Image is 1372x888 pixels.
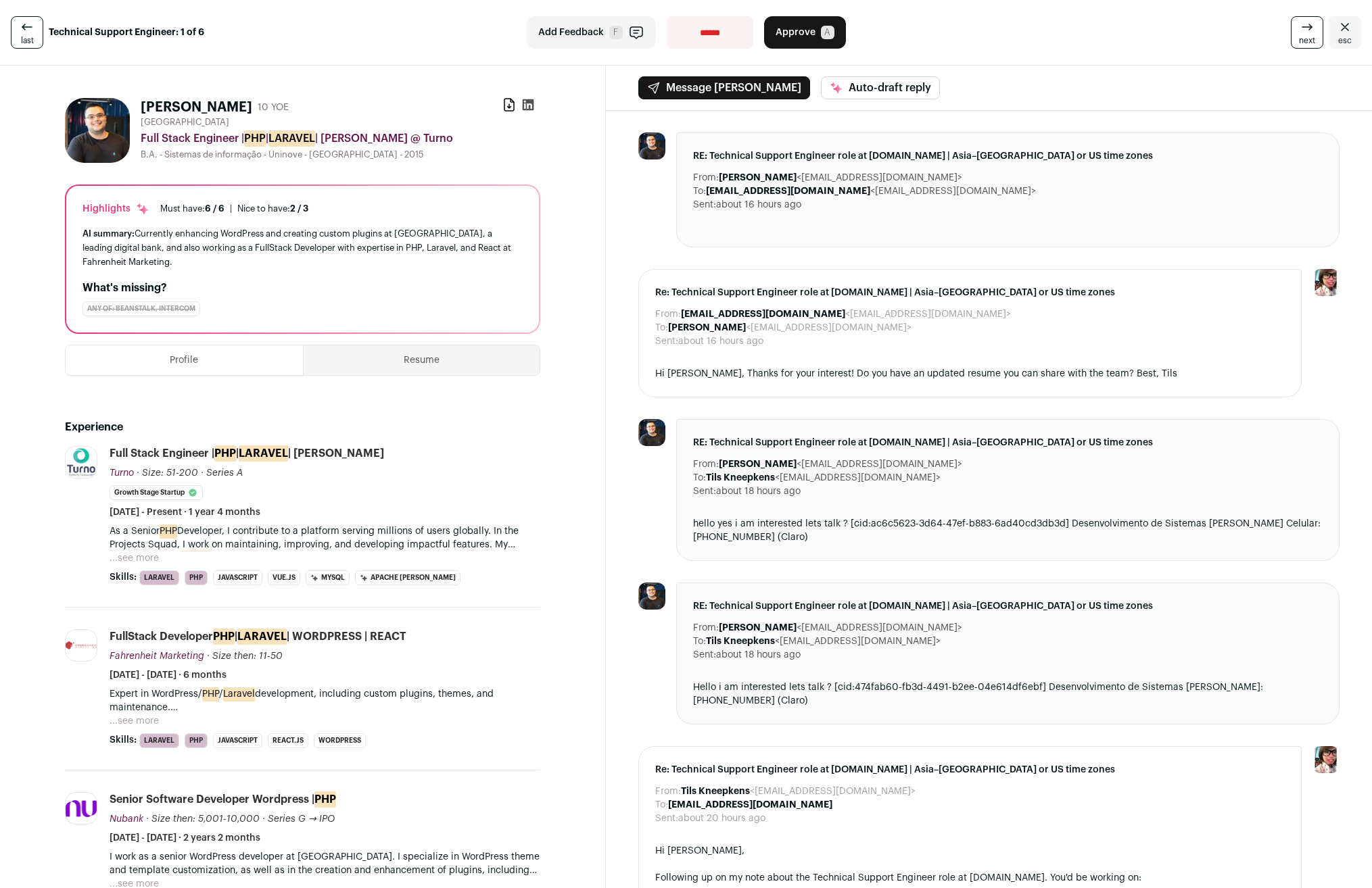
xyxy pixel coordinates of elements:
[764,16,846,49] button: Approve A
[1329,16,1361,49] a: Close
[237,203,308,214] div: Nice to have:
[655,785,681,798] dt: From:
[527,16,656,49] button: Add Feedback F
[21,35,34,46] span: last
[719,621,962,635] dd: <[EMAIL_ADDRESS][DOMAIN_NAME]>
[66,447,97,478] img: cf424350966a49ceaa76b168ec77c4e146e7ebbba7f0c36cf1265bd7e9aa2232.jpg
[82,202,149,216] div: Highlights
[304,345,540,375] button: Resume
[706,184,1036,198] dd: <[EMAIL_ADDRESS][DOMAIN_NAME]>
[206,468,243,478] span: Series A
[207,651,283,661] span: · Size then: 11-50
[110,850,540,877] p: I work as a senior WordPress developer at [GEOGRAPHIC_DATA]. I specialize in WordPress theme and ...
[314,791,336,808] mark: PHP
[719,171,962,184] dd: <[EMAIL_ADDRESS][DOMAIN_NAME]>
[719,623,797,633] b: [PERSON_NAME]
[693,471,706,485] dt: To:
[213,733,262,748] li: JavaScript
[268,570,300,585] li: Vue.js
[139,570,179,585] li: Laravel
[719,460,797,469] b: [PERSON_NAME]
[716,648,801,662] dd: about 18 hours ago
[719,173,797,182] b: [PERSON_NAME]
[693,198,716,212] dt: Sent:
[49,26,204,39] strong: Technical Support Engineer: 1 of 6
[137,468,198,478] span: · Size: 51-200
[141,130,540,147] div: Full Stack Engineer | | | [PERSON_NAME] @ Turno
[693,599,1323,613] span: RE: Technical Support Engineer role at [DOMAIN_NAME] | Asia–[GEOGRAPHIC_DATA] or US time zones
[681,785,916,798] dd: <[EMAIL_ADDRESS][DOMAIN_NAME]>
[693,648,716,662] dt: Sent:
[706,635,941,648] dd: <[EMAIL_ADDRESS][DOMAIN_NAME]>
[678,335,763,348] dd: about 16 hours ago
[141,117,229,128] span: [GEOGRAPHIC_DATA]
[185,570,208,585] li: PHP
[668,800,832,810] b: [EMAIL_ADDRESS][DOMAIN_NAME]
[160,203,308,214] ul: |
[1312,746,1340,773] img: 14759586-medium_jpg
[110,468,134,478] span: Turno
[655,335,678,348] dt: Sent:
[160,524,177,539] mark: PHP
[716,198,801,212] dd: about 16 hours ago
[1291,16,1323,49] a: next
[655,321,668,335] dt: To:
[1299,35,1315,46] span: next
[185,733,208,748] li: PHP
[655,286,1285,299] span: Re: Technical Support Engineer role at [DOMAIN_NAME] | Asia–[GEOGRAPHIC_DATA] or US time zones
[668,321,912,335] dd: <[EMAIL_ADDRESS][DOMAIN_NAME]>
[223,687,255,701] mark: Laravel
[180,551,212,566] mark: Laravel
[66,800,97,817] img: 1ce99e758527325da38a5547b1226ce354842eba7f493e4e132cdd142c7e6164.png
[706,473,775,483] b: Tils Kneepkens
[290,204,308,213] span: 2 / 3
[205,204,224,213] span: 6 / 6
[268,733,308,748] li: React.js
[776,26,815,39] span: Approve
[681,310,845,319] b: [EMAIL_ADDRESS][DOMAIN_NAME]
[65,98,130,163] img: 5e4877c8a16cccbbdffe4d574a4a284cead8cc2d61f22172af140d503ecfa5eb.jpg
[538,26,604,39] span: Add Feedback
[110,733,137,747] span: Skills:
[1312,269,1340,296] img: 14759586-medium_jpg
[160,203,224,214] div: Must have:
[693,635,706,648] dt: To:
[638,76,810,99] button: Message [PERSON_NAME]
[262,812,265,826] span: ·
[821,26,834,39] span: A
[693,149,1323,163] span: RE: Technical Support Engineer role at [DOMAIN_NAME] | Asia–[GEOGRAPHIC_DATA] or US time zones
[693,485,716,498] dt: Sent:
[202,687,219,701] mark: PHP
[110,714,159,728] button: ...see more
[201,466,204,480] span: ·
[268,130,315,147] mark: LARAVEL
[693,171,719,184] dt: From:
[638,583,665,610] img: 5e4877c8a16cccbbdffe4d574a4a284cead8cc2d61f22172af140d503ecfa5eb.jpg
[719,458,962,471] dd: <[EMAIL_ADDRESS][DOMAIN_NAME]>
[693,681,1323,708] div: Hello i am interested lets talk ? [cid:474fab60-fb3d-4491-b2ee-04e614df6ebf] Desenvolvimento de S...
[65,419,540,435] h2: Experience
[82,301,200,316] div: Any of: Beanstalk, Intercom
[214,445,236,462] mark: PHP
[110,485,203,500] li: Growth Stage Startup
[609,26,623,39] span: F
[716,485,801,498] dd: about 18 hours ago
[693,436,1323,449] span: RE: Technical Support Engineer role at [DOMAIN_NAME] | Asia–[GEOGRAPHIC_DATA] or US time zones
[213,570,262,585] li: JavaScript
[110,792,336,807] div: Senior Software Developer Wordpress |
[110,570,137,584] span: Skills:
[638,132,665,159] img: 5e4877c8a16cccbbdffe4d574a4a284cead8cc2d61f22172af140d503ecfa5eb.jpg
[237,628,287,645] mark: LARAVEL
[139,733,179,748] li: Laravel
[141,149,540,160] div: B.A. - Sistemas de informação - Uninove - [GEOGRAPHIC_DATA] - 2015
[314,733,366,748] li: WordPress
[82,226,523,269] div: Currently enhancing WordPress and creating custom plugins at [GEOGRAPHIC_DATA], a leading digital...
[66,641,97,649] img: df94f6f7d4a31e73f12d84be62607dcfbf7f2d65bcd604bc6ec62c4ef07c2bfd.jpg
[693,621,719,635] dt: From:
[706,637,775,646] b: Tils Kneepkens
[655,812,678,825] dt: Sent:
[668,323,746,332] b: [PERSON_NAME]
[306,570,350,585] li: MySQL
[655,763,1285,776] span: Re: Technical Support Engineer role at [DOMAIN_NAME] | Asia–[GEOGRAPHIC_DATA] or US time zones
[110,551,159,565] button: ...see more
